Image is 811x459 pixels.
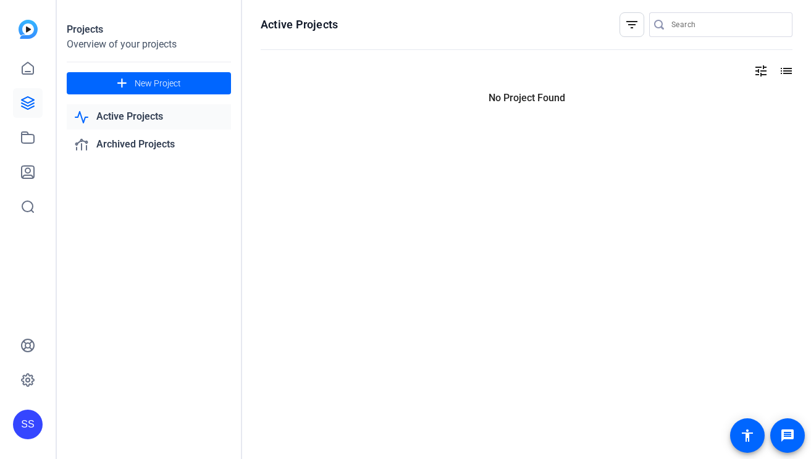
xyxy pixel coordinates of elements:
mat-icon: message [780,428,795,443]
a: Archived Projects [67,132,231,157]
div: Overview of your projects [67,37,231,52]
input: Search [671,17,783,32]
span: New Project [135,77,181,90]
mat-icon: add [114,76,130,91]
p: No Project Found [261,91,792,105]
mat-icon: tune [754,64,768,78]
div: Projects [67,22,231,37]
img: blue-gradient.svg [19,20,38,39]
mat-icon: list [778,64,792,78]
mat-icon: accessibility [740,428,755,443]
button: New Project [67,72,231,94]
div: SS [13,410,43,439]
a: Active Projects [67,104,231,130]
mat-icon: filter_list [624,17,639,32]
h1: Active Projects [261,17,338,32]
